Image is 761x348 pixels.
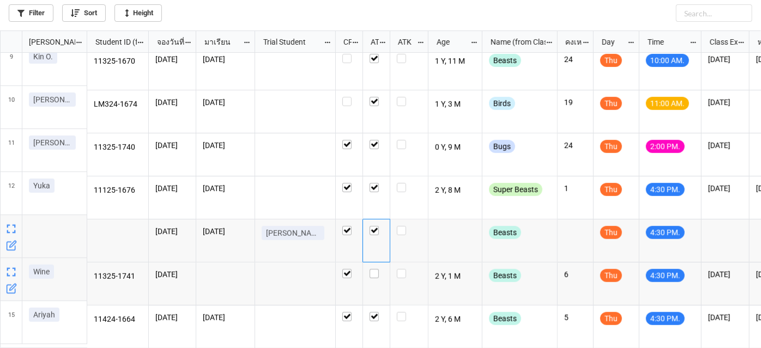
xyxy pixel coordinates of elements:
div: Day [595,36,628,48]
div: Trial Student [257,36,323,48]
p: [DATE] [203,97,248,108]
div: 4:30 PM. [646,226,685,239]
p: [DATE] [203,140,248,151]
p: [DATE] [155,226,189,237]
div: 4:30 PM. [646,269,685,282]
span: 12 [8,172,15,215]
div: Beasts [489,269,521,282]
p: [DATE] [203,183,248,194]
a: Height [114,4,162,22]
div: Thu [600,226,622,239]
p: [DATE] [155,54,189,65]
div: Thu [600,312,622,325]
div: Class Expiration [703,36,738,48]
div: Beasts [489,54,521,67]
div: Name (from Class) [484,36,546,48]
div: Student ID (from [PERSON_NAME] Name) [89,36,137,48]
p: Ariyah [33,309,55,320]
div: Age [430,36,470,48]
p: [DATE] [203,54,248,65]
div: Thu [600,183,622,196]
div: ATK [391,36,416,48]
p: [DATE] [708,140,742,151]
p: [DATE] [708,97,742,108]
p: LM324-1674 [94,97,142,112]
p: [DATE] [708,312,742,323]
p: [DATE] [155,183,189,194]
div: Bugs [489,140,515,153]
p: [DATE] [155,140,189,151]
p: 5 [564,312,587,323]
p: 11424-1664 [94,312,142,327]
a: Filter [9,4,53,22]
div: จองวันที่ [150,36,185,48]
p: [DATE] [203,312,248,323]
p: 1 Y, 11 M [435,54,476,69]
div: Thu [600,54,622,67]
p: 2 Y, 8 M [435,183,476,198]
span: 11 [8,129,15,172]
div: 11:00 AM. [646,97,689,110]
p: 24 [564,140,587,151]
span: 10 [8,86,15,129]
div: Thu [600,140,622,153]
a: Sort [62,4,106,22]
div: ATT [364,36,379,48]
p: 11125-1676 [94,183,142,198]
p: [PERSON_NAME] [266,228,320,239]
p: 2 Y, 1 M [435,269,476,284]
p: 19 [564,97,587,108]
p: [DATE] [708,269,742,280]
p: [DATE] [708,183,742,194]
input: Search... [676,4,752,22]
p: Yuka [33,180,50,191]
div: 4:30 PM. [646,312,685,325]
div: CF [337,36,352,48]
p: [DATE] [155,97,189,108]
p: [DATE] [708,54,742,65]
span: 15 [8,301,15,344]
div: Birds [489,97,515,110]
p: [DATE] [203,226,248,237]
span: 9 [10,43,13,86]
div: 2:00 PM. [646,140,685,153]
p: 0 Y, 9 M [435,140,476,155]
div: [PERSON_NAME] Name [22,36,75,48]
p: [PERSON_NAME]ปู [33,94,71,105]
p: [DATE] [155,312,189,323]
div: 10:00 AM. [646,54,689,67]
p: 2 Y, 6 M [435,312,476,327]
div: Super Beasts [489,183,542,196]
p: 6 [564,269,587,280]
p: [PERSON_NAME] [33,137,71,148]
div: 4:30 PM. [646,183,685,196]
p: Kin O. [33,51,53,62]
div: Beasts [489,226,521,239]
p: [DATE] [155,269,189,280]
div: Time [641,36,690,48]
p: 11325-1741 [94,269,142,284]
div: Beasts [489,312,521,325]
p: 24 [564,54,587,65]
div: คงเหลือ (from Nick Name) [559,36,582,48]
p: 1 Y, 3 M [435,97,476,112]
div: มาเรียน [198,36,243,48]
p: 11325-1670 [94,54,142,69]
div: Thu [600,97,622,110]
div: grid [1,31,87,53]
p: 1 [564,183,587,194]
div: Thu [600,269,622,282]
p: Wine [33,266,50,277]
p: 11325-1740 [94,140,142,155]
